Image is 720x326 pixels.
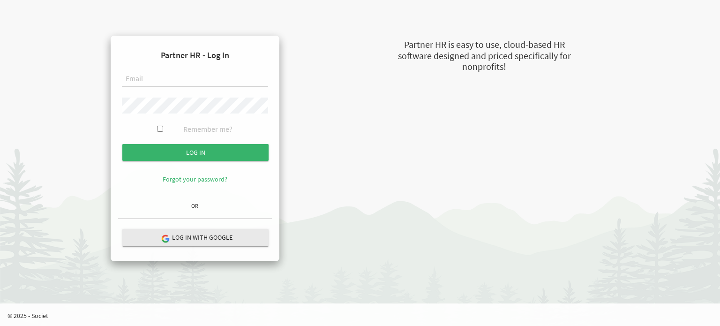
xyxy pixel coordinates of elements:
[161,234,169,243] img: google-logo.png
[122,144,269,161] input: Log in
[122,71,268,87] input: Email
[351,49,618,63] div: software designed and priced specifically for
[183,124,232,135] label: Remember me?
[118,203,272,209] h6: OR
[351,60,618,74] div: nonprofits!
[351,38,618,52] div: Partner HR is easy to use, cloud-based HR
[163,175,227,183] a: Forgot your password?
[118,43,272,68] h4: Partner HR - Log In
[122,229,269,246] button: Log in with Google
[7,311,720,320] p: © 2025 - Societ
